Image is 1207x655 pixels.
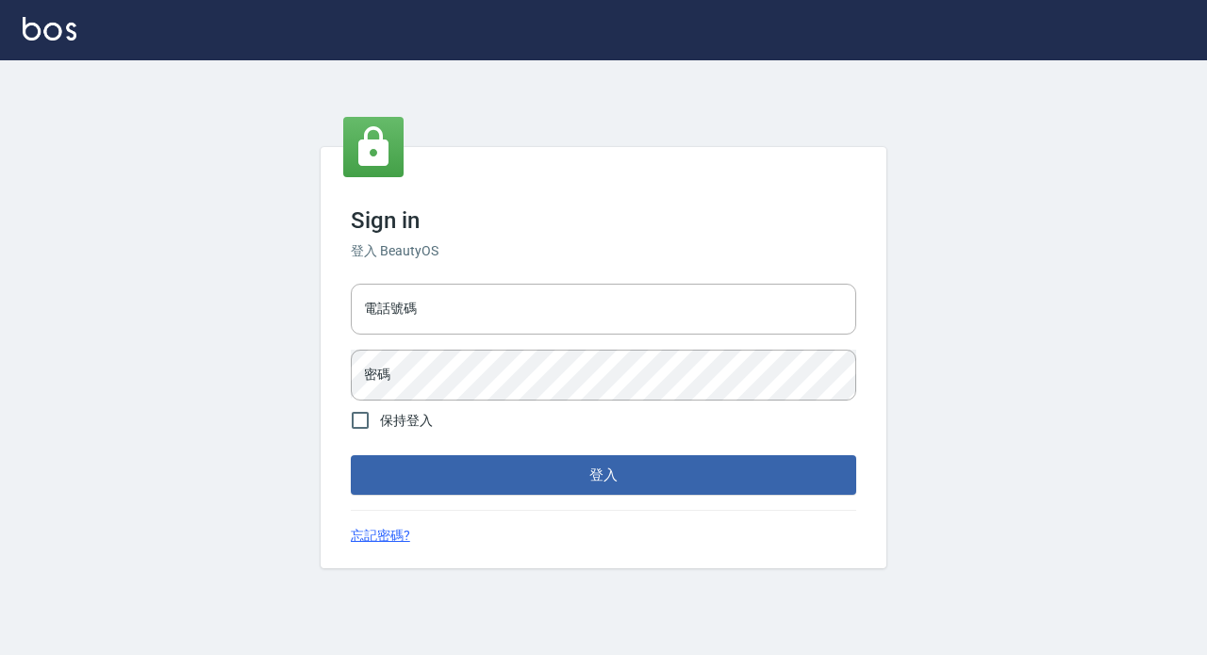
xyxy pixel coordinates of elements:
[380,411,433,431] span: 保持登入
[351,526,410,546] a: 忘記密碼?
[23,17,76,41] img: Logo
[351,455,856,495] button: 登入
[351,241,856,261] h6: 登入 BeautyOS
[351,207,856,234] h3: Sign in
